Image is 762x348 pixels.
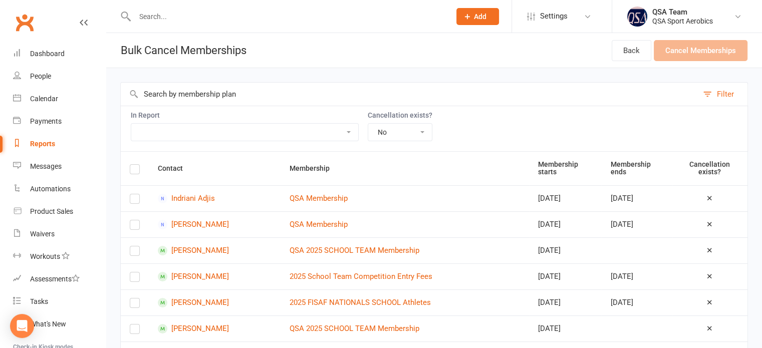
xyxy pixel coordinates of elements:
div: Tasks [30,297,48,305]
th: Membership starts [529,152,602,185]
a: [PERSON_NAME] [158,220,272,229]
div: QSA Sport Aerobics [652,17,713,26]
div: [DATE] [610,298,662,307]
th: Contact [149,152,281,185]
a: 2025 School Team Competition Entry Fees [290,272,432,281]
label: In Report [131,111,359,119]
a: [PERSON_NAME] [158,246,272,255]
a: Calendar [13,88,106,110]
div: [DATE] [610,220,662,229]
a: QSA Membership [290,194,348,203]
a: [PERSON_NAME] [158,324,272,333]
div: Automations [30,185,71,193]
a: [PERSON_NAME] [158,298,272,307]
div: Open Intercom Messenger [10,314,34,338]
a: QSA 2025 SCHOOL TEAM Membership [290,324,419,333]
button: Add [456,8,499,25]
div: Assessments [30,275,80,283]
div: Calendar [30,95,58,103]
input: Search by membership plan [121,83,698,106]
div: [DATE] [610,194,662,203]
a: What's New [13,313,106,335]
span: Settings [540,5,568,28]
a: Automations [13,178,106,200]
div: Product Sales [30,207,73,215]
a: Indriani Adjis [158,194,272,203]
span: Add [474,13,486,21]
a: Assessments [13,268,106,290]
a: [PERSON_NAME] [158,272,272,281]
div: Workouts [30,252,60,260]
div: Messages [30,162,62,170]
a: QSA 2025 SCHOOL TEAM Membership [290,246,419,255]
div: [DATE] [610,272,662,281]
a: Clubworx [12,10,37,35]
a: Reports [13,133,106,155]
a: Back [612,40,651,61]
img: thumb_image1645967867.png [627,7,647,27]
div: Dashboard [30,50,65,58]
a: Messages [13,155,106,178]
div: Filter [717,88,734,100]
a: Payments [13,110,106,133]
div: Payments [30,117,62,125]
div: Cancellation exists? [681,161,738,176]
a: People [13,65,106,88]
div: [DATE] [538,272,593,281]
label: Cancellation exists? [368,111,432,119]
div: Waivers [30,230,55,238]
a: QSA Membership [290,220,348,229]
button: Filter [698,83,747,106]
div: [DATE] [538,194,593,203]
div: QSA Team [652,8,713,17]
div: Reports [30,140,55,148]
a: Workouts [13,245,106,268]
div: [DATE] [538,298,593,307]
div: What's New [30,320,66,328]
a: Dashboard [13,43,106,65]
div: [DATE] [538,246,593,255]
a: Tasks [13,290,106,313]
a: Product Sales [13,200,106,223]
div: People [30,72,51,80]
a: 2025 FISAF NATIONALS SCHOOL Athletes [290,298,431,307]
h1: Bulk Cancel Memberships [106,33,246,68]
div: [DATE] [538,324,593,333]
div: [DATE] [538,220,593,229]
a: Waivers [13,223,106,245]
th: Membership ends [601,152,671,185]
input: Search... [132,10,443,24]
th: Membership [281,152,529,185]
